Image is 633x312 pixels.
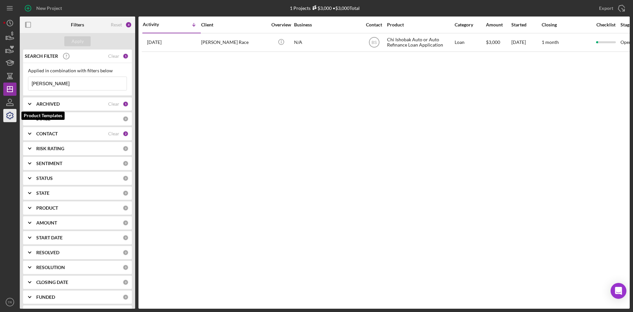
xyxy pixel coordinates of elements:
div: 0 [123,294,129,300]
div: 0 [123,146,129,152]
b: STATE [36,191,49,196]
div: Category [455,22,485,27]
div: New Project [36,2,62,15]
button: Export [592,2,630,15]
b: SENTIMENT [36,161,62,166]
text: TR [8,300,12,304]
b: STATUS [36,176,53,181]
div: 0 [123,235,129,241]
div: Checklist [592,22,620,27]
div: 2 [123,131,129,137]
div: Contact [362,22,386,27]
b: AMOUNT [36,220,57,225]
div: $3,000 [311,5,332,11]
time: 1 month [542,39,559,45]
div: Open Intercom Messenger [611,283,626,299]
div: 0 [123,160,129,166]
div: Amount [486,22,511,27]
div: Clear [108,53,119,59]
div: Closing [542,22,591,27]
b: CONTACT [36,131,58,136]
div: 0 [123,116,129,122]
div: N/A [294,34,360,51]
text: BS [371,40,377,45]
div: [PERSON_NAME] Race [201,34,267,51]
b: FUNDED [36,295,55,300]
b: STAGE [36,116,50,121]
b: CLOSING DATE [36,280,68,285]
div: Started [511,22,541,27]
div: Clear [108,131,119,136]
div: Applied in combination with filters below [28,68,127,73]
div: 1 [123,101,129,107]
div: Clear [108,101,119,107]
b: SEARCH FILTER [25,53,58,59]
button: TR [3,295,16,309]
div: Chi Ishobak Auto or Auto Refinance Loan Application [387,34,453,51]
div: 4 [125,21,132,28]
div: 1 Projects • $3,000 Total [290,5,360,11]
b: START DATE [36,235,63,240]
div: 0 [123,250,129,256]
div: Apply [72,36,84,46]
div: 0 [123,220,129,226]
div: Client [201,22,267,27]
div: Business [294,22,360,27]
button: Apply [64,36,91,46]
div: Loan [455,34,485,51]
div: Activity [143,22,172,27]
b: RESOLVED [36,250,59,255]
div: 1 [123,53,129,59]
div: 0 [123,264,129,270]
div: Product [387,22,453,27]
div: 0 [123,190,129,196]
div: 0 [123,205,129,211]
time: 2025-09-04 19:53 [147,40,162,45]
b: RISK RATING [36,146,64,151]
b: Filters [71,22,84,27]
div: 0 [123,175,129,181]
b: PRODUCT [36,205,58,211]
b: RESOLUTION [36,265,65,270]
div: [DATE] [511,34,541,51]
div: Reset [111,22,122,27]
div: Overview [269,22,293,27]
button: New Project [20,2,69,15]
span: $3,000 [486,39,500,45]
div: Export [599,2,613,15]
b: ARCHIVED [36,101,60,107]
div: 0 [123,279,129,285]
